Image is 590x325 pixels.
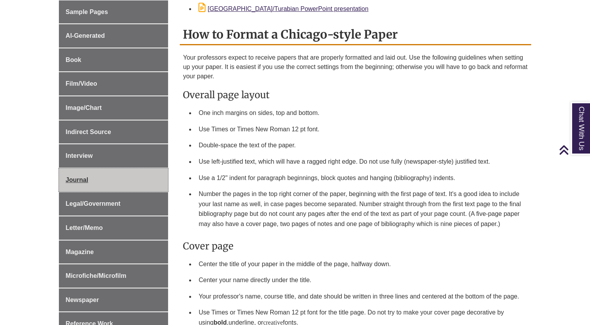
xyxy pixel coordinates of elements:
span: Image/Chart [66,104,101,111]
span: AI-Generated [66,32,105,39]
li: Use a 1/2" indent for paragraph beginnings, block quotes and hanging (bibliography) indents. [195,170,528,186]
li: Center your name directly under the title. [195,272,528,288]
a: Back to Top [559,145,588,155]
span: Book [66,57,81,63]
li: One inch margins on sides, top and bottom. [195,105,528,121]
a: Interview [59,144,168,168]
a: Indirect Source [59,120,168,144]
li: Use Times or Times New Roman 12 pt font. [195,121,528,138]
a: Microfiche/Microfilm [59,264,168,288]
a: Legal/Government [59,192,168,215]
h3: Cover page [183,240,528,252]
a: Magazine [59,240,168,264]
a: [GEOGRAPHIC_DATA]/Turabian PowerPoint presentation [198,5,368,12]
span: Legal/Government [66,200,120,207]
a: Image/Chart [59,96,168,120]
span: Sample Pages [66,9,108,15]
a: AI-Generated [59,24,168,48]
li: Number the pages in the top right corner of the paper, beginning with the first page of text. It'... [195,186,528,232]
h2: How to Format a Chicago-style Paper [180,25,531,45]
span: Film/Video [66,80,97,87]
span: Microfiche/Microfilm [66,272,126,279]
span: Indirect Source [66,129,111,135]
p: Your professors expect to receive papers that are properly formatted and laid out. Use the follow... [183,53,528,81]
a: Film/Video [59,72,168,95]
span: Newspaper [66,297,99,303]
li: Your professor's name, course title, and date should be written in three lines and centered at th... [195,288,528,305]
h3: Overall page layout [183,89,528,101]
a: Letter/Memo [59,216,168,240]
a: Book [59,48,168,72]
a: Sample Pages [59,0,168,24]
span: Interview [66,152,92,159]
li: Double-space the text of the paper. [195,137,528,154]
span: Letter/Memo [66,224,103,231]
li: Use left-justified text, which will have a ragged right edge. Do not use fully (newspaper-style) ... [195,154,528,170]
span: Magazine [66,249,94,255]
span: Journal [66,177,88,183]
li: Center the title of your paper in the middle of the page, halfway down. [195,256,528,272]
a: Journal [59,168,168,192]
a: Newspaper [59,288,168,312]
